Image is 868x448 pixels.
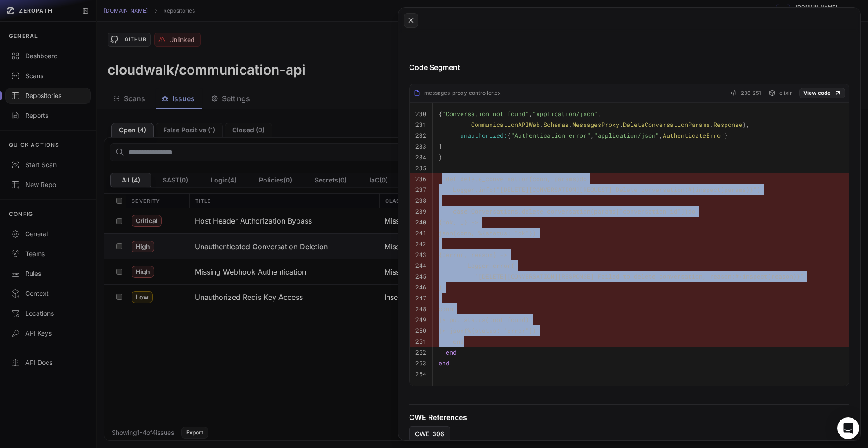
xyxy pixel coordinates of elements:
[623,121,710,129] span: DeleteConversationParams
[415,370,426,378] code: 254
[504,327,529,335] span: "error"
[446,348,457,356] span: end
[415,294,426,302] code: 247
[415,207,426,215] code: 239
[453,337,464,345] span: end
[415,327,426,335] code: 250
[439,121,750,129] code: . . . . },
[415,186,426,194] code: 237
[415,283,426,291] code: 246
[453,186,475,194] span: Logger
[415,153,426,161] code: 234
[439,207,695,215] code: .delete_conversation(params[ ])
[439,229,536,237] code: json(conn, %{ })
[415,218,426,226] code: 240
[471,207,518,215] span: Conversations
[415,316,426,324] code: 249
[442,110,529,118] span: "Conversation not found"
[471,121,540,129] span: CommunicationAPIWeb
[572,121,619,129] span: MessagesProxy
[580,175,587,183] span: do
[439,186,760,194] code: .info( )
[514,229,529,237] span: "ok"
[415,348,426,356] code: 252
[460,131,507,140] span: unauthorized:
[415,240,426,248] code: 242
[415,261,426,270] code: 244
[439,316,529,324] code: |> put_status( )
[415,196,426,205] code: 238
[409,412,849,423] h4: CWE References
[453,207,467,215] span: case
[439,131,728,140] code: { , , }
[619,207,681,215] span: "conversation_id"
[439,153,442,161] code: )
[837,417,859,439] div: Open Intercom Messenger
[439,175,587,183] code: (conn, params)
[475,272,804,280] span: "[DELETE][CONVERSATION][RESPONSE] Failed to delete conversation, reason: "
[439,305,453,313] code: conn
[460,175,529,183] span: delete_conversation
[415,305,426,313] code: 248
[415,359,426,367] code: 253
[475,327,500,335] span: status:
[415,175,426,183] code: 236
[486,229,511,237] span: status:
[439,218,478,226] code: { , _} ->
[415,121,426,129] code: 231
[439,327,536,335] code: |> json(%{ })
[409,426,450,442] a: CWE-306
[663,131,724,140] span: AuthenticateError
[415,131,426,140] code: 232
[511,131,590,140] span: "Authentication error"
[439,142,442,150] code: ]
[543,121,569,129] span: Schemas
[415,272,426,280] code: 245
[415,429,444,439] span: CWE-306
[713,121,742,129] span: Response
[415,164,426,172] code: 235
[688,207,695,215] span: do
[415,142,426,150] code: 233
[415,251,426,259] code: 243
[415,110,426,118] code: 230
[415,337,426,345] code: 251
[446,175,457,183] span: def
[467,261,489,270] span: Logger
[688,186,753,194] span: #{inspect(params)}
[439,261,514,270] code: .error(
[489,316,525,324] span: :not_found
[439,283,442,291] code: )
[496,186,757,194] span: "[DELETE][CONVERSATION][REQUEST] Delete conversation: "
[442,251,464,259] span: :error
[439,359,449,367] span: end
[439,110,601,118] code: { , ,
[415,229,426,237] code: 241
[442,218,453,226] span: :ok
[533,110,598,118] span: "application/json"
[439,251,507,259] code: { , reason} ->
[594,131,659,140] span: "application/json"
[735,272,800,280] span: #{inspect(reason)}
